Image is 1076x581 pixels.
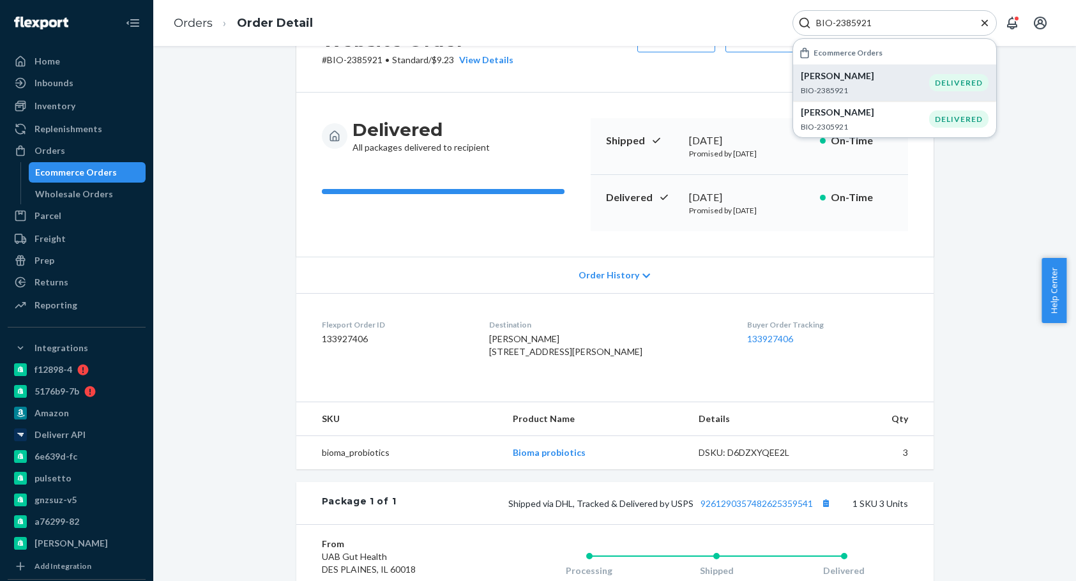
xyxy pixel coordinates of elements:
div: 1 SKU 3 Units [396,495,907,511]
a: Amazon [8,403,146,423]
a: Ecommerce Orders [29,162,146,183]
a: 5176b9-7b [8,381,146,402]
div: Wholesale Orders [35,188,113,200]
div: Inventory [34,100,75,112]
a: Add Integration [8,559,146,574]
div: Amazon [34,407,69,419]
a: Home [8,51,146,72]
p: # BIO-2385921 / $9.23 [322,54,513,66]
span: Shipped via DHL, Tracked & Delivered by USPS [508,498,835,509]
a: pulsetto [8,468,146,488]
div: Processing [526,564,653,577]
button: Close Navigation [120,10,146,36]
button: Close Search [978,17,991,30]
p: BIO-2385921 [801,85,929,96]
div: f12898-4 [34,363,72,376]
a: [PERSON_NAME] [8,533,146,554]
div: Home [34,55,60,68]
a: Returns [8,272,146,292]
div: gnzsuz-v5 [34,494,77,506]
a: Reporting [8,295,146,315]
a: Bioma probiotics [513,447,586,458]
span: [PERSON_NAME] [STREET_ADDRESS][PERSON_NAME] [489,333,642,357]
button: View Details [454,54,513,66]
p: On-Time [831,190,893,205]
ol: breadcrumbs [163,4,323,42]
dt: Flexport Order ID [322,319,469,330]
span: Standard [392,54,428,65]
div: a76299-82 [34,515,79,528]
a: Freight [8,229,146,249]
th: SKU [296,402,503,436]
div: DELIVERED [929,74,989,91]
div: Integrations [34,342,88,354]
a: Inventory [8,96,146,116]
a: Replenishments [8,119,146,139]
span: • [385,54,390,65]
dt: Buyer Order Tracking [747,319,908,330]
div: pulsetto [34,472,72,485]
a: Order Detail [237,16,313,30]
div: Add Integration [34,561,91,571]
td: 3 [829,436,934,470]
div: Reporting [34,299,77,312]
div: [DATE] [689,133,810,148]
div: DELIVERED [929,110,989,128]
th: Qty [829,402,934,436]
button: Open account menu [1027,10,1053,36]
img: Flexport logo [14,17,68,29]
button: Integrations [8,338,146,358]
h3: Delivered [352,118,490,141]
span: UAB Gut Health DES PLAINES, IL 60018 [322,551,416,575]
div: Delivered [780,564,908,577]
div: DSKU: D6DZXYQEE2L [699,446,819,459]
div: Shipped [653,564,780,577]
th: Details [688,402,829,436]
button: Help Center [1042,258,1066,323]
a: Wholesale Orders [29,184,146,204]
a: Orders [174,16,213,30]
a: Inbounds [8,73,146,93]
div: [PERSON_NAME] [34,537,108,550]
th: Product Name [503,402,688,436]
div: All packages delivered to recipient [352,118,490,154]
div: Replenishments [34,123,102,135]
p: On-Time [831,133,893,148]
a: f12898-4 [8,359,146,380]
a: Orders [8,140,146,161]
div: Package 1 of 1 [322,495,397,511]
a: 133927406 [747,333,793,344]
input: Search Input [811,17,968,29]
div: 6e639d-fc [34,450,77,463]
a: gnzsuz-v5 [8,490,146,510]
div: Parcel [34,209,61,222]
button: Copy tracking number [818,495,835,511]
div: Prep [34,254,54,267]
div: Deliverr API [34,428,86,441]
p: Promised by [DATE] [689,205,810,216]
span: Order History [579,269,639,282]
a: Prep [8,250,146,271]
h6: Ecommerce Orders [814,49,883,57]
a: 9261290357482625359541 [701,498,813,509]
p: Delivered [606,190,679,205]
p: BIO-2305921 [801,121,929,132]
dd: 133927406 [322,333,469,345]
p: Promised by [DATE] [689,148,810,159]
td: bioma_probiotics [296,436,503,470]
a: Parcel [8,206,146,226]
a: 6e639d-fc [8,446,146,467]
svg: Search Icon [798,17,811,29]
div: Inbounds [34,77,73,89]
div: Freight [34,232,66,245]
p: [PERSON_NAME] [801,70,929,82]
p: Shipped [606,133,679,148]
div: Orders [34,144,65,157]
div: Ecommerce Orders [35,166,117,179]
div: [DATE] [689,190,810,205]
a: Deliverr API [8,425,146,445]
dt: Destination [489,319,727,330]
div: 5176b9-7b [34,385,79,398]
